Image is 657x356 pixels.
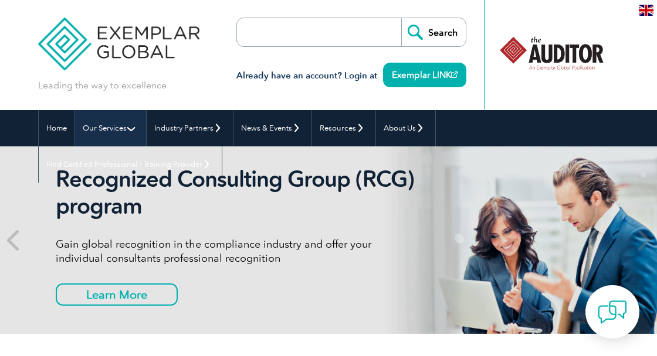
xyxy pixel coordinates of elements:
a: About Us [376,110,435,146]
img: contact-chat.png [598,297,627,327]
input: Search [401,18,466,46]
img: open_square.png [451,71,458,78]
p: Gain global recognition in the compliance industry and offer your individual consultants professi... [56,237,416,265]
a: Resources [312,110,375,146]
h3: Already have an account? Login at [236,69,466,83]
a: Learn More [56,283,178,306]
h2: Recognized Consulting Group (RCG) program [56,166,416,220]
img: en [639,5,653,16]
p: Leading the way to excellence [38,79,167,92]
a: Find Certified Professional / Training Provider [39,146,222,183]
a: News & Events [233,110,311,146]
a: Industry Partners [147,110,233,146]
a: Home [39,110,74,146]
a: Our Services [75,110,146,146]
a: Exemplar LINK [383,63,466,87]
